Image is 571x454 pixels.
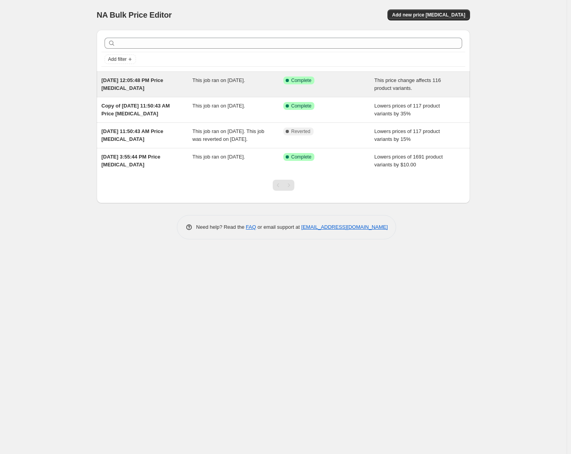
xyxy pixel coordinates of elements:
span: Reverted [291,128,310,135]
nav: Pagination [273,180,294,191]
span: Complete [291,103,311,109]
span: Lowers prices of 117 product variants by 35% [375,103,440,117]
span: [DATE] 11:50:43 AM Price [MEDICAL_DATA] [101,128,163,142]
a: [EMAIL_ADDRESS][DOMAIN_NAME] [301,224,388,230]
span: Copy of [DATE] 11:50:43 AM Price [MEDICAL_DATA] [101,103,170,117]
span: [DATE] 12:05:48 PM Price [MEDICAL_DATA] [101,77,163,91]
span: Lowers prices of 117 product variants by 15% [375,128,440,142]
span: This job ran on [DATE]. This job was reverted on [DATE]. [193,128,264,142]
a: FAQ [246,224,256,230]
span: This job ran on [DATE]. [193,154,245,160]
span: Need help? Read the [196,224,246,230]
span: Complete [291,77,311,84]
span: [DATE] 3:55:44 PM Price [MEDICAL_DATA] [101,154,160,168]
span: Add filter [108,56,127,62]
span: This price change affects 116 product variants. [375,77,441,91]
button: Add new price [MEDICAL_DATA] [387,9,470,20]
span: or email support at [256,224,301,230]
span: This job ran on [DATE]. [193,77,245,83]
span: NA Bulk Price Editor [97,11,172,19]
span: This job ran on [DATE]. [193,103,245,109]
span: Complete [291,154,311,160]
span: Lowers prices of 1691 product variants by $10.00 [375,154,443,168]
button: Add filter [105,55,136,64]
span: Add new price [MEDICAL_DATA] [392,12,465,18]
